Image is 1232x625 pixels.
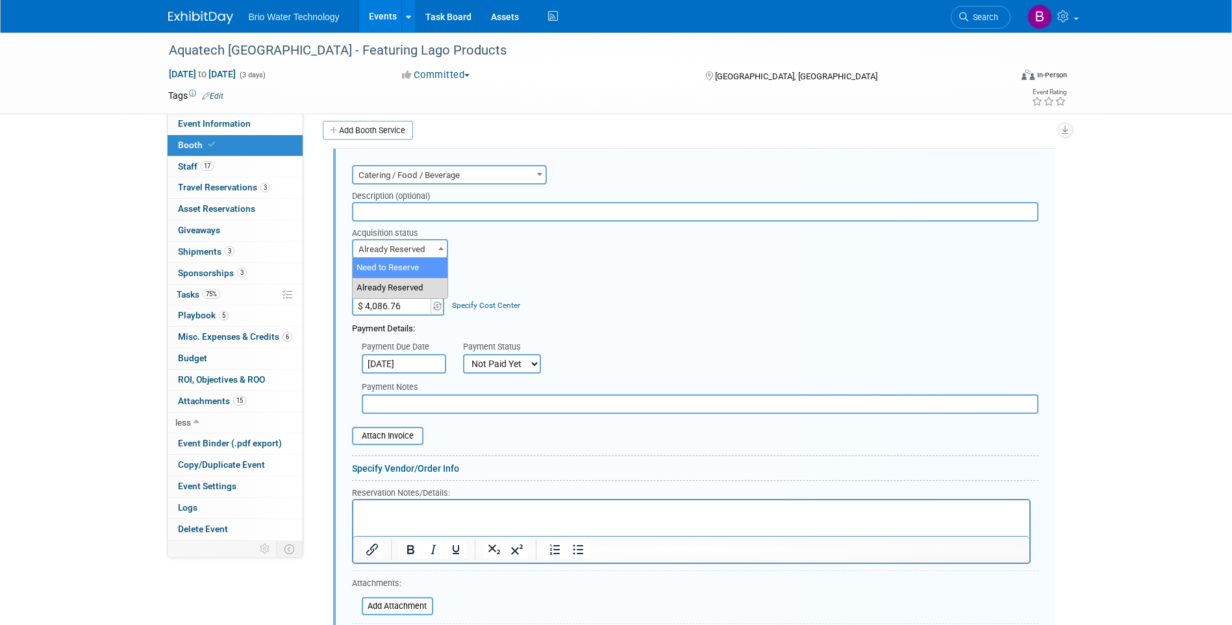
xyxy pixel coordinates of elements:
[168,327,303,348] a: Misc. Expenses & Credits6
[283,332,292,342] span: 6
[175,417,191,427] span: less
[1022,70,1035,80] img: Format-Inperson.png
[1037,70,1067,80] div: In-Person
[237,268,247,277] span: 3
[168,455,303,476] a: Copy/Duplicate Event
[202,92,223,101] a: Edit
[352,222,450,239] div: Acquisition status
[196,69,208,79] span: to
[178,502,197,513] span: Logs
[168,157,303,177] a: Staff17
[353,278,447,298] li: Already Reserved
[178,331,292,342] span: Misc. Expenses & Credits
[506,541,528,559] button: Superscript
[352,578,433,593] div: Attachments:
[178,353,207,363] span: Budget
[260,183,270,192] span: 3
[178,203,255,214] span: Asset Reservations
[951,6,1011,29] a: Search
[352,239,448,259] span: Already Reserved
[361,541,383,559] button: Insert/edit link
[168,519,303,540] a: Delete Event
[178,481,236,491] span: Event Settings
[168,177,303,198] a: Travel Reservations3
[353,258,447,278] li: Need to Reserve
[352,268,1038,281] div: Cost:
[1031,89,1066,96] div: Event Rating
[452,301,520,310] a: Specify Cost Center
[178,459,265,470] span: Copy/Duplicate Event
[168,114,303,134] a: Event Information
[168,11,233,24] img: ExhibitDay
[483,541,505,559] button: Subscript
[178,438,282,448] span: Event Binder (.pdf export)
[168,476,303,497] a: Event Settings
[168,305,303,326] a: Playbook5
[203,289,220,299] span: 75%
[178,182,270,192] span: Travel Reservations
[249,12,340,22] span: Brio Water Technology
[463,341,550,354] div: Payment Status
[177,289,220,300] span: Tasks
[362,341,444,354] div: Payment Due Date
[168,263,303,284] a: Sponsorships3
[352,185,1038,202] div: Description (optional)
[352,486,1031,499] div: Reservation Notes/Details:
[178,310,229,320] span: Playbook
[164,39,991,62] div: Aquatech [GEOGRAPHIC_DATA] - Featuring Lago Products
[168,413,303,433] a: less
[178,374,265,385] span: ROI, Objectives & ROO
[353,500,1029,536] iframe: Rich Text Area
[168,199,303,220] a: Asset Reservations
[233,396,246,405] span: 15
[225,246,234,256] span: 3
[238,71,266,79] span: (3 days)
[715,71,877,81] span: [GEOGRAPHIC_DATA], [GEOGRAPHIC_DATA]
[422,541,444,559] button: Italic
[352,165,547,185] span: Catering / Food / Beverage
[178,268,247,278] span: Sponsorships
[168,391,303,412] a: Attachments15
[178,161,214,172] span: Staff
[352,463,459,474] a: Specify Vendor/Order Info
[178,140,218,150] span: Booth
[968,12,998,22] span: Search
[362,381,1038,394] div: Payment Notes
[168,285,303,305] a: Tasks75%
[276,541,303,557] td: Toggle Event Tabs
[168,135,303,156] a: Booth
[323,121,413,140] a: Add Booth Service
[397,68,475,82] button: Committed
[168,370,303,390] a: ROI, Objectives & ROO
[352,316,1038,335] div: Payment Details:
[178,396,246,406] span: Attachments
[178,118,251,129] span: Event Information
[168,433,303,454] a: Event Binder (.pdf export)
[208,141,215,148] i: Booth reservation complete
[219,311,229,320] span: 5
[168,89,223,102] td: Tags
[445,541,467,559] button: Underline
[168,242,303,262] a: Shipments3
[178,246,234,257] span: Shipments
[544,541,566,559] button: Numbered list
[178,524,228,534] span: Delete Event
[254,541,277,557] td: Personalize Event Tab Strip
[567,541,589,559] button: Bullet list
[168,68,236,80] span: [DATE] [DATE]
[168,348,303,369] a: Budget
[168,498,303,518] a: Logs
[353,240,447,259] span: Already Reserved
[934,68,1068,87] div: Event Format
[178,225,220,235] span: Giveaways
[168,220,303,241] a: Giveaways
[353,166,546,185] span: Catering / Food / Beverage
[1027,5,1052,29] img: Brandye Gahagan
[201,161,214,171] span: 17
[399,541,421,559] button: Bold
